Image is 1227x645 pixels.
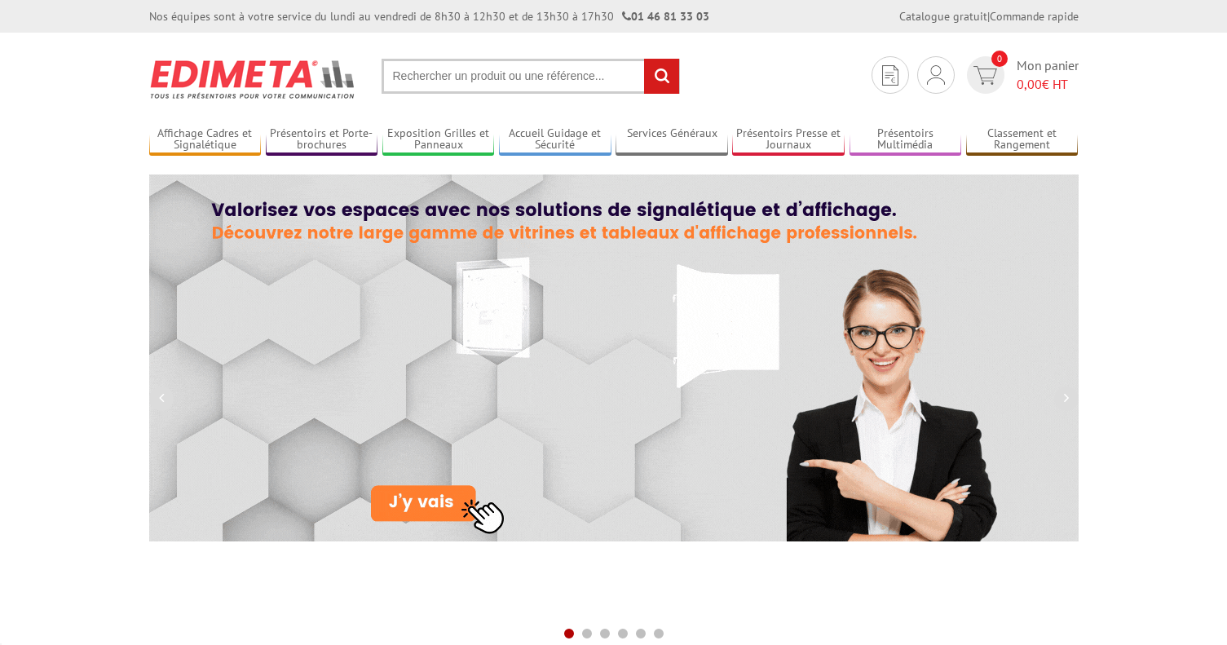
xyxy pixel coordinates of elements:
[149,49,357,109] img: Présentoir, panneau, stand - Edimeta - PLV, affichage, mobilier bureau, entreprise
[732,126,845,153] a: Présentoirs Presse et Journaux
[850,126,962,153] a: Présentoirs Multimédia
[882,65,898,86] img: devis rapide
[991,51,1008,67] span: 0
[1017,56,1079,94] span: Mon panier
[382,126,495,153] a: Exposition Grilles et Panneaux
[1017,75,1079,94] span: € HT
[1017,76,1042,92] span: 0,00
[149,8,709,24] div: Nos équipes sont à votre service du lundi au vendredi de 8h30 à 12h30 et de 13h30 à 17h30
[382,59,680,94] input: Rechercher un produit ou une référence...
[644,59,679,94] input: rechercher
[927,65,945,85] img: devis rapide
[973,66,997,85] img: devis rapide
[899,9,987,24] a: Catalogue gratuit
[616,126,728,153] a: Services Généraux
[149,126,262,153] a: Affichage Cadres et Signalétique
[899,8,1079,24] div: |
[499,126,611,153] a: Accueil Guidage et Sécurité
[963,56,1079,94] a: devis rapide 0 Mon panier 0,00€ HT
[966,126,1079,153] a: Classement et Rangement
[622,9,709,24] strong: 01 46 81 33 03
[266,126,378,153] a: Présentoirs et Porte-brochures
[990,9,1079,24] a: Commande rapide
